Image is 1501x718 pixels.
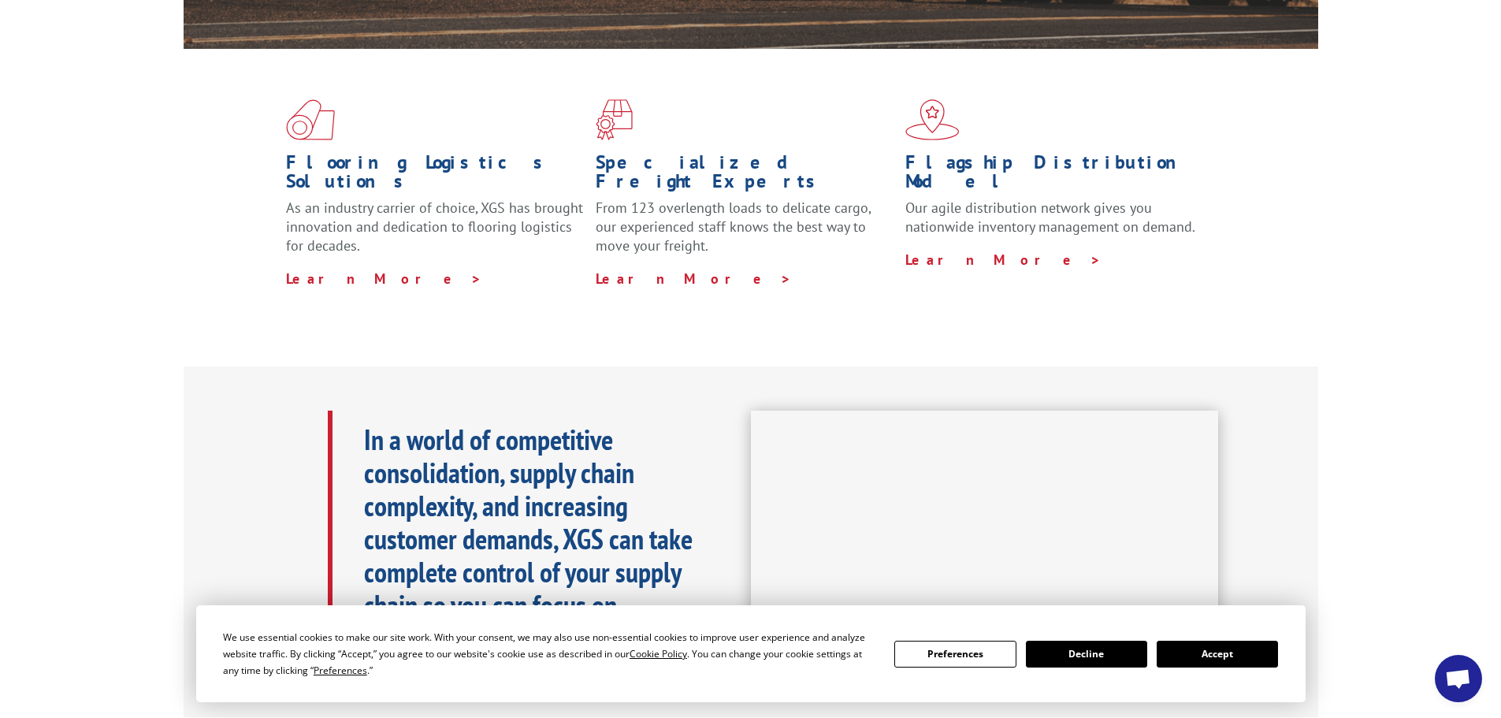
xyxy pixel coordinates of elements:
[196,605,1306,702] div: Cookie Consent Prompt
[905,99,960,140] img: xgs-icon-flagship-distribution-model-red
[286,153,584,199] h1: Flooring Logistics Solutions
[286,199,583,255] span: As an industry carrier of choice, XGS has brought innovation and dedication to flooring logistics...
[751,411,1218,674] iframe: XGS Logistics Solutions
[596,153,894,199] h1: Specialized Freight Experts
[894,641,1016,668] button: Preferences
[286,99,335,140] img: xgs-icon-total-supply-chain-intelligence-red
[596,199,894,269] p: From 123 overlength loads to delicate cargo, our experienced staff knows the best way to move you...
[1157,641,1278,668] button: Accept
[1026,641,1147,668] button: Decline
[596,99,633,140] img: xgs-icon-focused-on-flooring-red
[223,629,875,679] div: We use essential cookies to make our site work. With your consent, we may also use non-essential ...
[596,270,792,288] a: Learn More >
[1435,655,1482,702] a: Open chat
[364,421,693,657] b: In a world of competitive consolidation, supply chain complexity, and increasing customer demands...
[905,251,1102,269] a: Learn More >
[630,647,687,660] span: Cookie Policy
[905,153,1203,199] h1: Flagship Distribution Model
[314,664,367,677] span: Preferences
[905,199,1195,236] span: Our agile distribution network gives you nationwide inventory management on demand.
[286,270,482,288] a: Learn More >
